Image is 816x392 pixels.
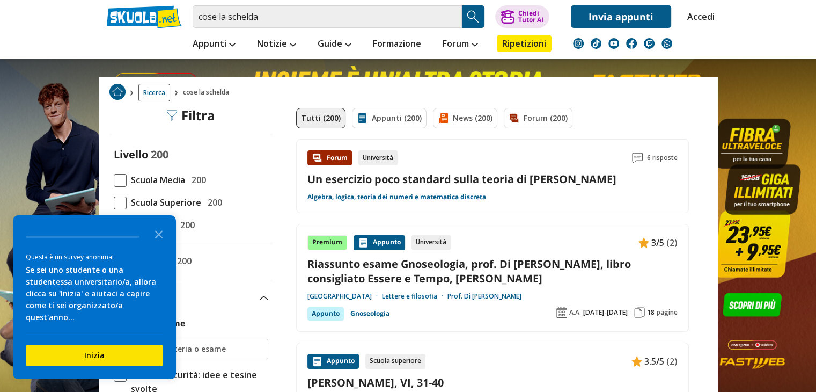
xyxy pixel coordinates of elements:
[133,344,263,354] input: Ricerca materia o esame
[638,237,649,248] img: Appunti contenuto
[315,35,354,54] a: Guide
[433,108,497,128] a: News (200)
[465,9,481,25] img: Cerca appunti, riassunti o versioni
[254,35,299,54] a: Notizie
[26,345,163,366] button: Inizia
[13,215,176,379] div: Survey
[138,84,170,101] a: Ricerca
[583,308,628,317] span: [DATE]-[DATE]
[312,153,322,163] img: Forum contenuto
[608,38,619,49] img: youtube
[166,110,177,121] img: Filtra filtri mobile
[411,235,451,250] div: Università
[307,193,486,201] a: Algebra, logica, teoria dei numeri e matematica discreta
[203,195,222,209] span: 200
[571,5,671,28] a: Invia appunti
[504,108,572,128] a: Forum (200)
[352,108,427,128] a: Appunti (200)
[644,38,655,49] img: twitch
[509,113,519,124] img: Forum filtro contenuto
[151,147,168,162] span: 200
[357,113,367,124] img: Appunti filtro contenuto
[307,150,352,165] div: Forum
[687,5,710,28] a: Accedi
[307,292,382,301] a: [GEOGRAPHIC_DATA]
[495,5,549,28] button: ChiediTutor AI
[382,292,447,301] a: Lettere e filosofia
[644,354,664,368] span: 3.5/5
[647,308,655,317] span: 18
[190,35,238,54] a: Appunti
[127,173,185,187] span: Scuola Media
[591,38,601,49] img: tiktok
[166,108,215,123] div: Filtra
[573,38,584,49] img: instagram
[307,235,347,250] div: Premium
[634,307,645,318] img: Pagine
[365,354,425,369] div: Scuola superiore
[26,252,163,262] div: Questa è un survey anonima!
[631,356,642,367] img: Appunti contenuto
[183,84,233,101] span: cose la schelda
[260,296,268,300] img: Apri e chiudi sezione
[438,113,449,124] img: News filtro contenuto
[518,10,543,23] div: Chiedi Tutor AI
[307,375,678,390] a: [PERSON_NAME], VI, 31-40
[657,308,678,317] span: pagine
[26,264,163,323] div: Se sei uno studente o una studentessa universitario/a, allora clicca su 'Inizia' e aiutaci a capi...
[497,35,552,52] a: Ripetizioni
[447,292,521,301] a: Prof. Di [PERSON_NAME]
[307,307,344,320] div: Appunto
[354,235,405,250] div: Appunto
[626,38,637,49] img: facebook
[307,172,616,186] a: Un esercizio poco standard sulla teoria di [PERSON_NAME]
[370,35,424,54] a: Formazione
[176,218,195,232] span: 200
[462,5,484,28] button: Search Button
[350,307,389,320] a: Gnoseologia
[358,150,398,165] div: Università
[556,307,567,318] img: Anno accademico
[187,173,206,187] span: 200
[173,254,192,268] span: 200
[109,84,126,100] img: Home
[358,237,369,248] img: Appunti contenuto
[307,354,359,369] div: Appunto
[127,195,201,209] span: Scuola Superiore
[569,308,581,317] span: A.A.
[661,38,672,49] img: WhatsApp
[148,223,170,244] button: Close the survey
[296,108,345,128] a: Tutti (200)
[632,153,643,163] img: Commenti lettura
[651,236,664,250] span: 3/5
[647,150,678,165] span: 6 risposte
[307,257,678,286] a: Riassunto esame Gnoseologia, prof. Di [PERSON_NAME], libro consigliato Essere e Tempo, [PERSON_NAME]
[666,354,678,368] span: (2)
[114,147,148,162] label: Livello
[440,35,481,54] a: Forum
[312,356,322,367] img: Appunti contenuto
[109,84,126,101] a: Home
[193,5,462,28] input: Cerca appunti, riassunti o versioni
[666,236,678,250] span: (2)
